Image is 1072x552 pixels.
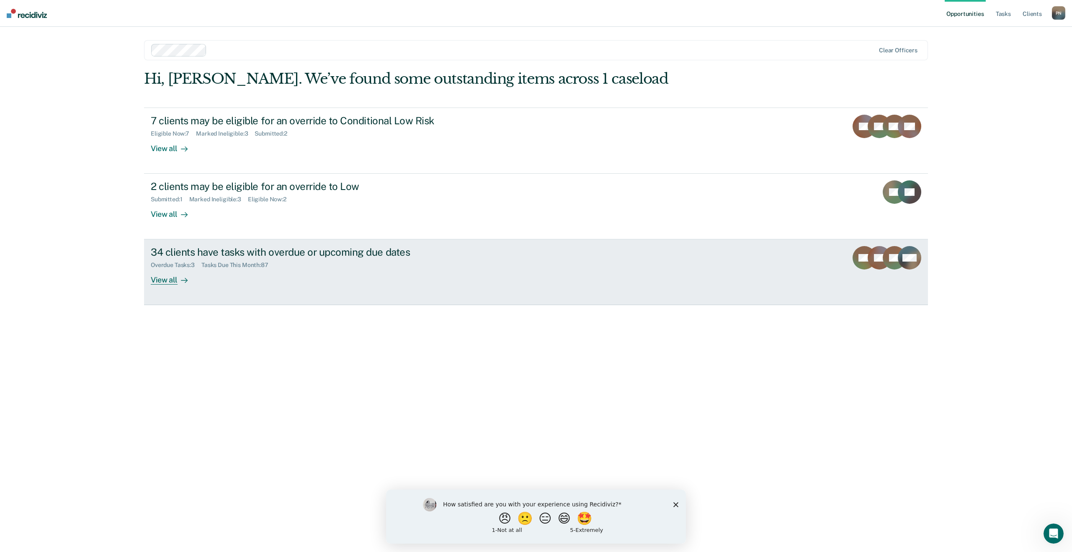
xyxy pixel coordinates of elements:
[1052,6,1065,20] button: PN
[386,490,686,544] iframe: Survey by Kim from Recidiviz
[151,137,198,153] div: View all
[189,196,248,203] div: Marked Ineligible : 3
[151,180,445,193] div: 2 clients may be eligible for an override to Low
[248,196,293,203] div: Eligible Now : 2
[879,47,917,54] div: Clear officers
[151,203,198,219] div: View all
[144,239,928,305] a: 34 clients have tasks with overdue or upcoming due datesOverdue Tasks:3Tasks Due This Month:87Vie...
[255,130,294,137] div: Submitted : 2
[1044,524,1064,544] iframe: Intercom live chat
[151,246,445,258] div: 34 clients have tasks with overdue or upcoming due dates
[151,262,201,269] div: Overdue Tasks : 3
[7,9,47,18] img: Recidiviz
[144,108,928,174] a: 7 clients may be eligible for an override to Conditional Low RiskEligible Now:7Marked Ineligible:...
[151,196,189,203] div: Submitted : 1
[201,262,275,269] div: Tasks Due This Month : 87
[151,115,445,127] div: 7 clients may be eligible for an override to Conditional Low Risk
[196,130,255,137] div: Marked Ineligible : 3
[151,130,196,137] div: Eligible Now : 7
[144,70,771,87] div: Hi, [PERSON_NAME]. We’ve found some outstanding items across 1 caseload
[151,269,198,285] div: View all
[1052,6,1065,20] div: P N
[144,174,928,239] a: 2 clients may be eligible for an override to LowSubmitted:1Marked Ineligible:3Eligible Now:2View all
